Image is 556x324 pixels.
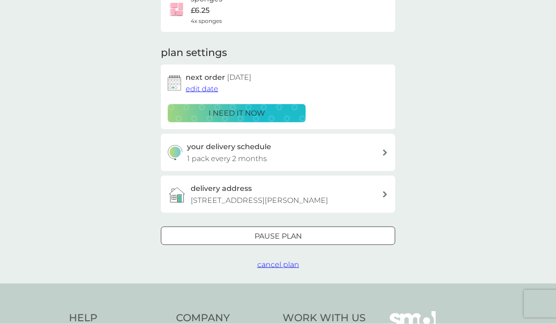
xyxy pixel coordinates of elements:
[257,259,299,271] button: cancel plan
[227,73,251,82] span: [DATE]
[186,83,218,95] button: edit date
[191,5,210,17] p: £6.25
[191,183,252,195] h3: delivery address
[186,84,218,93] span: edit date
[191,17,222,25] span: 4x sponges
[161,134,395,171] button: your delivery schedule1 pack every 2 months
[257,260,299,269] span: cancel plan
[161,176,395,213] a: delivery address[STREET_ADDRESS][PERSON_NAME]
[168,104,306,123] button: i need it now
[209,107,265,119] p: i need it now
[191,195,328,207] p: [STREET_ADDRESS][PERSON_NAME]
[187,141,271,153] h3: your delivery schedule
[186,72,251,84] h2: next order
[187,153,267,165] p: 1 pack every 2 months
[161,227,395,245] button: Pause plan
[255,230,302,242] p: Pause plan
[161,46,227,60] h2: plan settings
